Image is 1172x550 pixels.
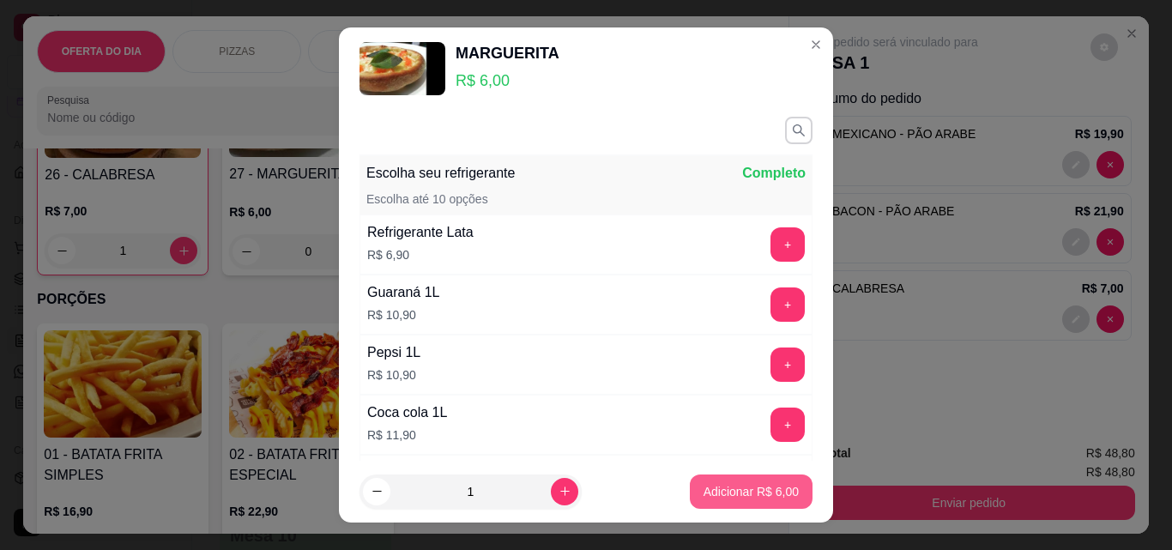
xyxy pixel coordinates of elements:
[367,342,420,363] div: Pepsi 1L
[742,163,806,184] p: Completo
[366,190,488,208] p: Escolha até 10 opções
[770,227,805,262] button: add
[770,348,805,382] button: add
[770,287,805,322] button: add
[704,483,799,500] p: Adicionar R$ 6,00
[366,163,515,184] p: Escolha seu refrigerante
[802,31,830,58] button: Close
[367,366,420,384] p: R$ 10,90
[690,474,813,509] button: Adicionar R$ 6,00
[367,306,440,323] p: R$ 10,90
[367,222,474,243] div: Refrigerante Lata
[770,408,805,442] button: add
[551,478,578,505] button: increase-product-quantity
[456,41,559,65] div: MARGUERITA
[367,402,447,423] div: Coca cola 1L
[456,69,559,93] p: R$ 6,00
[367,282,440,303] div: Guaraná 1L
[359,42,445,96] img: product-image
[367,426,447,444] p: R$ 11,90
[363,478,390,505] button: decrease-product-quantity
[367,246,474,263] p: R$ 6,90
